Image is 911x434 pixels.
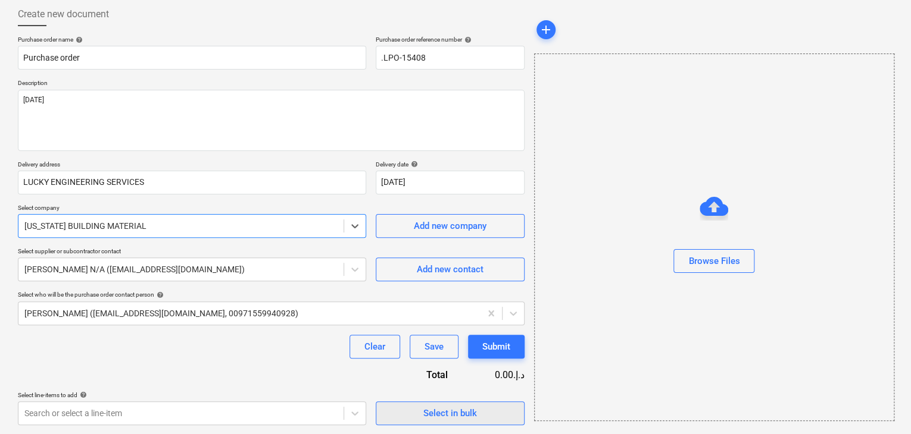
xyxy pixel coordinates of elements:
span: help [408,161,418,168]
div: Select in bulk [423,405,477,421]
div: 0.00د.إ.‏ [467,368,525,382]
button: Add new company [376,214,525,238]
button: Save [410,335,458,358]
button: Add new contact [376,257,525,281]
button: Clear [350,335,400,358]
textarea: [DATE] [18,90,525,151]
div: Clear [364,339,385,354]
div: Total [370,368,467,382]
span: help [154,291,164,298]
span: add [539,23,553,37]
div: Submit [482,339,510,354]
p: Description [18,79,525,89]
span: Create new document [18,7,109,21]
span: help [77,391,87,398]
div: Purchase order name [18,36,366,43]
div: Select who will be the purchase order contact person [18,291,525,298]
input: Order number [376,46,525,70]
button: Submit [468,335,525,358]
button: Select in bulk [376,401,525,425]
div: Browse Files [534,54,894,421]
span: help [462,36,472,43]
div: Save [425,339,444,354]
div: Browse Files [688,253,740,269]
p: Delivery address [18,161,366,171]
input: Delivery address [18,171,366,194]
p: Select company [18,204,366,214]
button: Browse Files [673,249,754,273]
div: Add new company [414,218,486,234]
input: Document name [18,46,366,70]
div: Delivery date [376,161,525,168]
p: Select supplier or subcontractor contact [18,247,366,257]
div: Add new contact [417,262,483,277]
iframe: Chat Widget [851,377,911,434]
input: Delivery date not specified [376,171,525,194]
div: Purchase order reference number [376,36,525,43]
div: Select line-items to add [18,391,366,399]
span: help [73,36,83,43]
